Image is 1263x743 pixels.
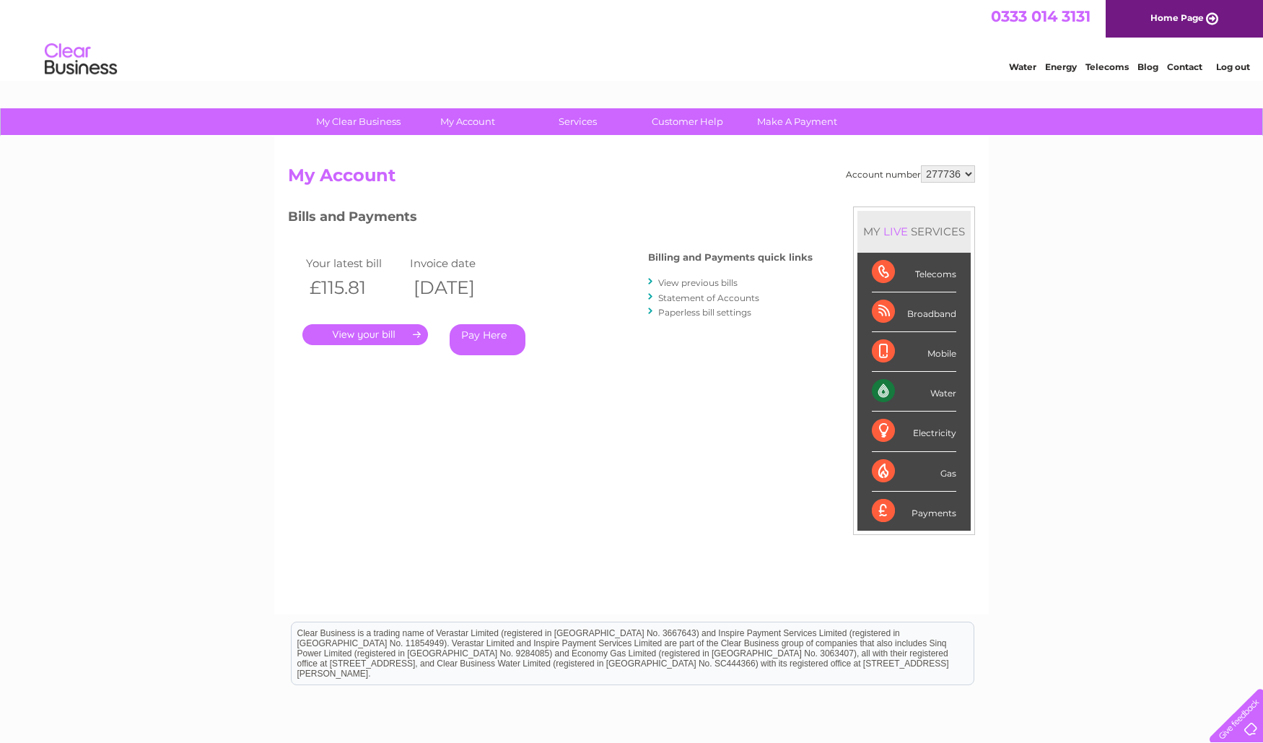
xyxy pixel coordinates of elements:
a: View previous bills [658,277,738,288]
h2: My Account [288,165,975,193]
td: Invoice date [406,253,510,273]
div: LIVE [880,225,911,238]
a: My Clear Business [299,108,418,135]
a: Pay Here [450,324,525,355]
a: Statement of Accounts [658,292,759,303]
a: Log out [1216,61,1250,72]
a: Energy [1045,61,1077,72]
h4: Billing and Payments quick links [648,252,813,263]
div: Broadband [872,292,956,332]
div: Electricity [872,412,956,451]
a: Services [518,108,637,135]
th: £115.81 [302,273,406,303]
a: . [302,324,428,345]
a: Make A Payment [738,108,857,135]
a: Customer Help [628,108,747,135]
img: logo.png [44,38,118,82]
th: [DATE] [406,273,510,303]
a: My Account [408,108,528,135]
div: Clear Business is a trading name of Verastar Limited (registered in [GEOGRAPHIC_DATA] No. 3667643... [292,8,974,70]
div: Telecoms [872,253,956,292]
a: Paperless bill settings [658,307,751,318]
div: Payments [872,492,956,531]
a: 0333 014 3131 [991,7,1091,25]
td: Your latest bill [302,253,406,273]
a: Telecoms [1085,61,1129,72]
div: Water [872,372,956,412]
div: Mobile [872,332,956,372]
h3: Bills and Payments [288,207,813,232]
div: MY SERVICES [857,211,971,252]
div: Gas [872,452,956,492]
a: Blog [1137,61,1158,72]
div: Account number [846,165,975,183]
a: Water [1009,61,1036,72]
a: Contact [1167,61,1202,72]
